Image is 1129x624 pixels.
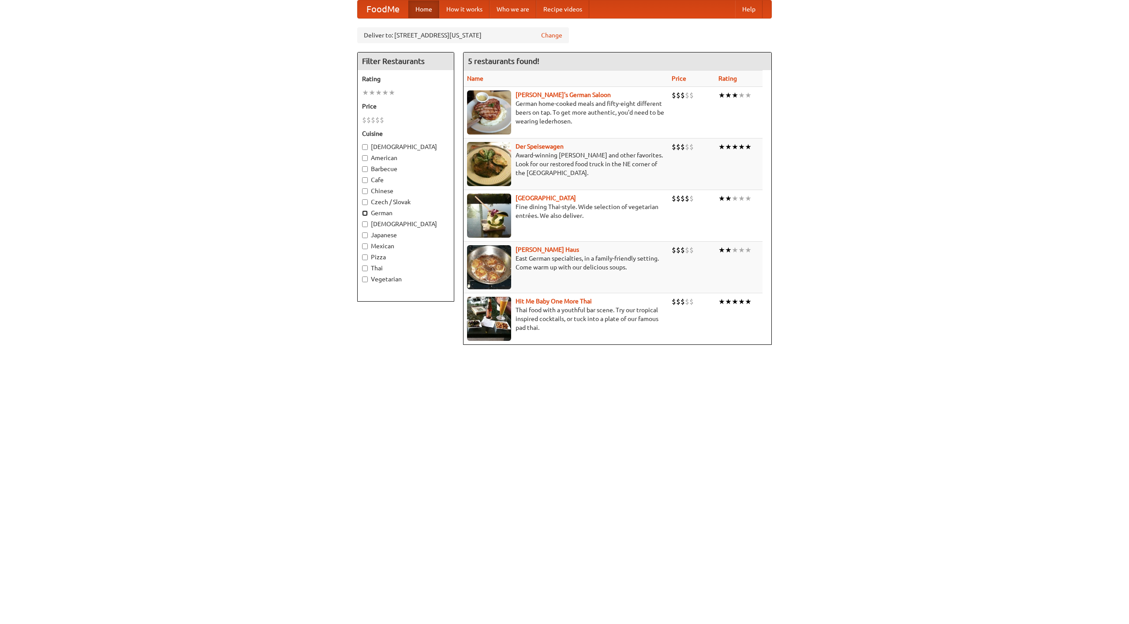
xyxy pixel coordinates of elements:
li: $ [676,90,680,100]
label: Thai [362,264,449,273]
li: $ [680,194,685,203]
a: Price [672,75,686,82]
li: ★ [725,90,732,100]
li: ★ [725,297,732,306]
li: $ [672,90,676,100]
li: $ [362,115,366,125]
img: esthers.jpg [467,90,511,135]
a: Change [541,31,562,40]
li: ★ [738,90,745,100]
li: $ [380,115,384,125]
label: Cafe [362,176,449,184]
li: ★ [725,194,732,203]
div: Deliver to: [STREET_ADDRESS][US_STATE] [357,27,569,43]
input: Barbecue [362,166,368,172]
li: $ [685,297,689,306]
li: ★ [362,88,369,97]
li: ★ [375,88,382,97]
li: ★ [389,88,395,97]
label: Japanese [362,231,449,239]
li: $ [689,142,694,152]
li: ★ [718,90,725,100]
img: babythai.jpg [467,297,511,341]
h5: Rating [362,75,449,83]
li: $ [685,90,689,100]
li: ★ [732,142,738,152]
a: Who we are [490,0,536,18]
li: $ [375,115,380,125]
label: [DEMOGRAPHIC_DATA] [362,220,449,228]
li: $ [672,297,676,306]
label: Barbecue [362,164,449,173]
img: satay.jpg [467,194,511,238]
li: $ [680,142,685,152]
li: $ [680,90,685,100]
input: Chinese [362,188,368,194]
input: Czech / Slovak [362,199,368,205]
h5: Price [362,102,449,111]
label: Czech / Slovak [362,198,449,206]
li: ★ [738,245,745,255]
input: German [362,210,368,216]
img: kohlhaus.jpg [467,245,511,289]
label: [DEMOGRAPHIC_DATA] [362,142,449,151]
li: $ [685,194,689,203]
a: Hit Me Baby One More Thai [516,298,592,305]
li: ★ [725,142,732,152]
li: $ [680,297,685,306]
li: ★ [738,194,745,203]
b: [GEOGRAPHIC_DATA] [516,194,576,202]
li: ★ [369,88,375,97]
li: ★ [738,297,745,306]
p: Fine dining Thai-style. Wide selection of vegetarian entrées. We also deliver. [467,202,665,220]
li: ★ [745,245,751,255]
a: Rating [718,75,737,82]
label: American [362,153,449,162]
input: Mexican [362,243,368,249]
input: Cafe [362,177,368,183]
li: $ [680,245,685,255]
p: East German specialties, in a family-friendly setting. Come warm up with our delicious soups. [467,254,665,272]
li: $ [672,142,676,152]
li: ★ [718,142,725,152]
input: [DEMOGRAPHIC_DATA] [362,144,368,150]
li: ★ [745,297,751,306]
a: How it works [439,0,490,18]
li: ★ [732,297,738,306]
a: FoodMe [358,0,408,18]
li: ★ [732,245,738,255]
li: $ [685,142,689,152]
label: Vegetarian [362,275,449,284]
li: $ [366,115,371,125]
li: $ [672,245,676,255]
input: Vegetarian [362,277,368,282]
li: $ [676,297,680,306]
a: [PERSON_NAME]'s German Saloon [516,91,611,98]
li: ★ [745,90,751,100]
a: Name [467,75,483,82]
label: Pizza [362,253,449,262]
li: $ [676,142,680,152]
a: Der Speisewagen [516,143,564,150]
li: ★ [718,245,725,255]
label: Chinese [362,187,449,195]
a: [PERSON_NAME] Haus [516,246,579,253]
input: American [362,155,368,161]
li: ★ [718,297,725,306]
li: ★ [745,142,751,152]
li: $ [689,245,694,255]
li: $ [685,245,689,255]
li: ★ [718,194,725,203]
li: $ [676,245,680,255]
li: $ [689,297,694,306]
h4: Filter Restaurants [358,52,454,70]
li: ★ [382,88,389,97]
input: Thai [362,265,368,271]
li: $ [689,194,694,203]
li: $ [672,194,676,203]
input: Pizza [362,254,368,260]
